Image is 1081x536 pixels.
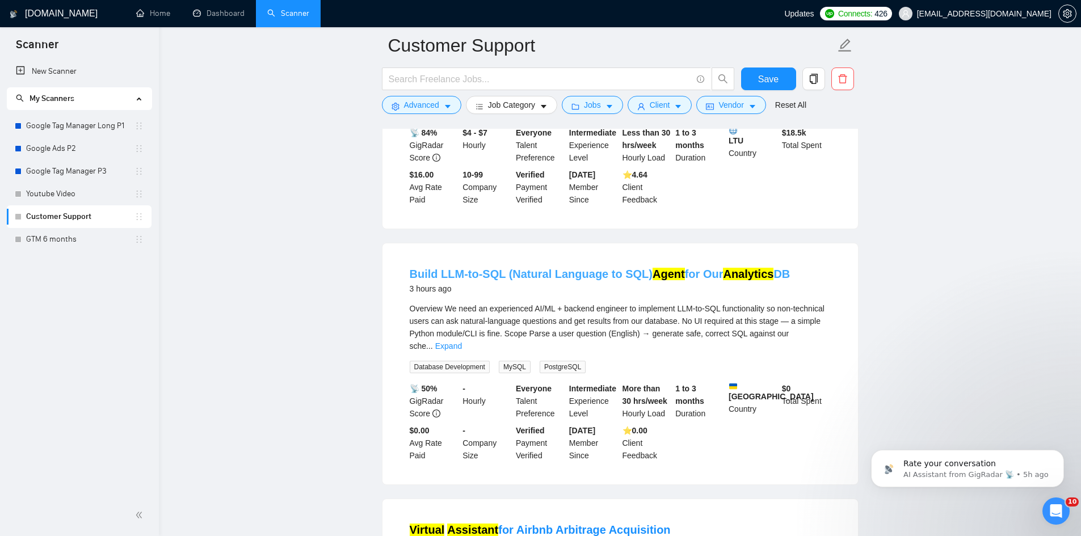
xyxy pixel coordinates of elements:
input: Search Freelance Jobs... [389,72,692,86]
span: My Scanners [16,94,74,103]
a: Customer Support [26,205,134,228]
span: My Scanners [30,94,74,103]
b: [GEOGRAPHIC_DATA] [729,382,814,401]
button: userClientcaret-down [628,96,692,114]
span: holder [134,121,144,130]
span: user [902,10,910,18]
span: Job Category [488,99,535,111]
b: Everyone [516,128,552,137]
span: idcard [706,102,714,111]
b: ⭐️ 4.64 [622,170,647,179]
div: Member Since [567,424,620,462]
button: barsJob Categorycaret-down [466,96,557,114]
button: settingAdvancedcaret-down [382,96,461,114]
div: Hourly [460,126,514,164]
li: Google Tag Manager Long P1 [7,115,152,137]
mark: Analytics [723,268,773,280]
b: 1 to 3 months [675,384,704,406]
div: Hourly Load [620,382,674,420]
span: Connects: [838,7,872,20]
button: Save [741,67,796,90]
b: 📡 50% [410,384,438,393]
span: Updates [784,9,814,18]
div: Company Size [460,424,514,462]
span: setting [1059,9,1076,18]
div: Duration [673,382,726,420]
div: Member Since [567,168,620,206]
a: searchScanner [267,9,309,18]
span: caret-down [674,102,682,111]
a: Google Ads P2 [26,137,134,160]
div: GigRadar Score [407,126,461,164]
span: PostgreSQL [540,361,586,373]
img: 🌐 [729,126,737,134]
span: user [637,102,645,111]
li: Customer Support [7,205,152,228]
b: $ 18.5k [782,128,806,137]
span: search [712,74,734,84]
mark: Virtual [410,524,445,536]
span: Save [758,72,779,86]
li: Google Ads P2 [7,137,152,160]
b: More than 30 hrs/week [622,384,667,406]
a: dashboardDashboard [193,9,245,18]
a: Youtube Video [26,183,134,205]
img: upwork-logo.png [825,9,834,18]
span: Jobs [584,99,601,111]
span: caret-down [444,102,452,111]
a: New Scanner [16,60,142,83]
div: Payment Verified [514,424,567,462]
img: logo [10,5,18,23]
div: Talent Preference [514,126,567,164]
b: LTU [729,126,777,145]
span: delete [832,74,853,84]
div: Overview We need an experienced AI/ML + backend engineer to implement LLM-to-SQL functionality so... [410,302,831,352]
iframe: Intercom live chat [1042,497,1070,525]
li: New Scanner [7,60,152,83]
span: search [16,94,24,102]
a: Google Tag Manager P3 [26,160,134,183]
div: 3 hours ago [410,282,790,296]
span: folder [571,102,579,111]
button: search [712,67,734,90]
div: Talent Preference [514,382,567,420]
span: Vendor [718,99,743,111]
a: Reset All [775,99,806,111]
span: info-circle [697,75,704,83]
span: Scanner [7,36,68,60]
b: Verified [516,426,545,435]
div: Total Spent [780,382,833,420]
div: Duration [673,126,726,164]
span: setting [392,102,399,111]
b: - [462,384,465,393]
div: Avg Rate Paid [407,424,461,462]
b: [DATE] [569,170,595,179]
span: 10 [1066,497,1079,507]
iframe: Intercom notifications message [854,426,1081,505]
b: Intermediate [569,384,616,393]
b: 10-99 [462,170,483,179]
b: Everyone [516,384,552,393]
span: Client [650,99,670,111]
a: GTM 6 months [26,228,134,251]
b: 📡 84% [410,128,438,137]
mark: Assistant [447,524,498,536]
li: Google Tag Manager P3 [7,160,152,183]
div: Avg Rate Paid [407,168,461,206]
b: [DATE] [569,426,595,435]
span: holder [134,144,144,153]
b: $16.00 [410,170,434,179]
span: info-circle [432,410,440,417]
div: Total Spent [780,126,833,164]
span: bars [476,102,483,111]
span: ... [426,341,433,351]
div: Client Feedback [620,424,674,462]
img: 🇺🇦 [729,382,737,390]
a: Virtual Assistantfor Airbnb Arbitrage Acquisition [410,524,671,536]
span: double-left [135,509,146,521]
div: Experience Level [567,382,620,420]
div: Country [726,382,780,420]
